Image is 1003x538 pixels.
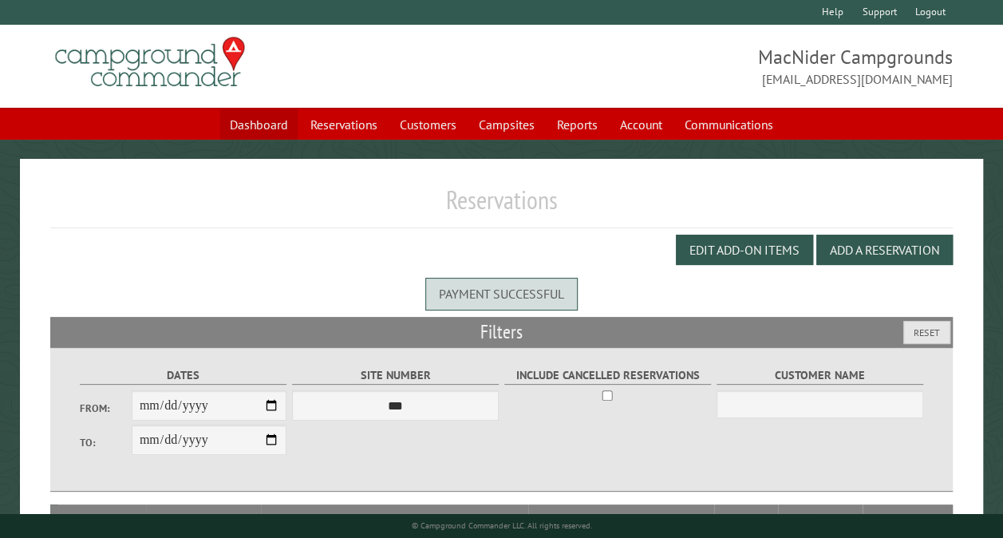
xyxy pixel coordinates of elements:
small: © Campground Commander LLC. All rights reserved. [412,520,592,531]
button: Add a Reservation [816,235,953,265]
th: Due [778,504,863,533]
th: Total [714,504,778,533]
label: Customer Name [717,366,923,385]
th: Site [58,504,146,533]
a: Customers [390,109,466,140]
label: Dates [80,366,286,385]
img: Campground Commander [50,31,250,93]
a: Account [610,109,672,140]
a: Dashboard [220,109,298,140]
th: Customer [528,504,713,533]
button: Reset [903,321,950,344]
h2: Filters [50,317,953,347]
label: Site Number [292,366,499,385]
a: Communications [675,109,783,140]
label: Include Cancelled Reservations [504,366,711,385]
label: To: [80,435,132,450]
span: MacNider Campgrounds [EMAIL_ADDRESS][DOMAIN_NAME] [502,44,954,89]
a: Reports [547,109,607,140]
div: Payment successful [425,278,578,310]
a: Campsites [469,109,544,140]
a: Reservations [301,109,387,140]
th: Dates [146,504,261,533]
button: Edit Add-on Items [676,235,813,265]
label: From: [80,401,132,416]
h1: Reservations [50,184,953,228]
th: Camper Details [261,504,529,533]
th: Edit [863,504,954,533]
